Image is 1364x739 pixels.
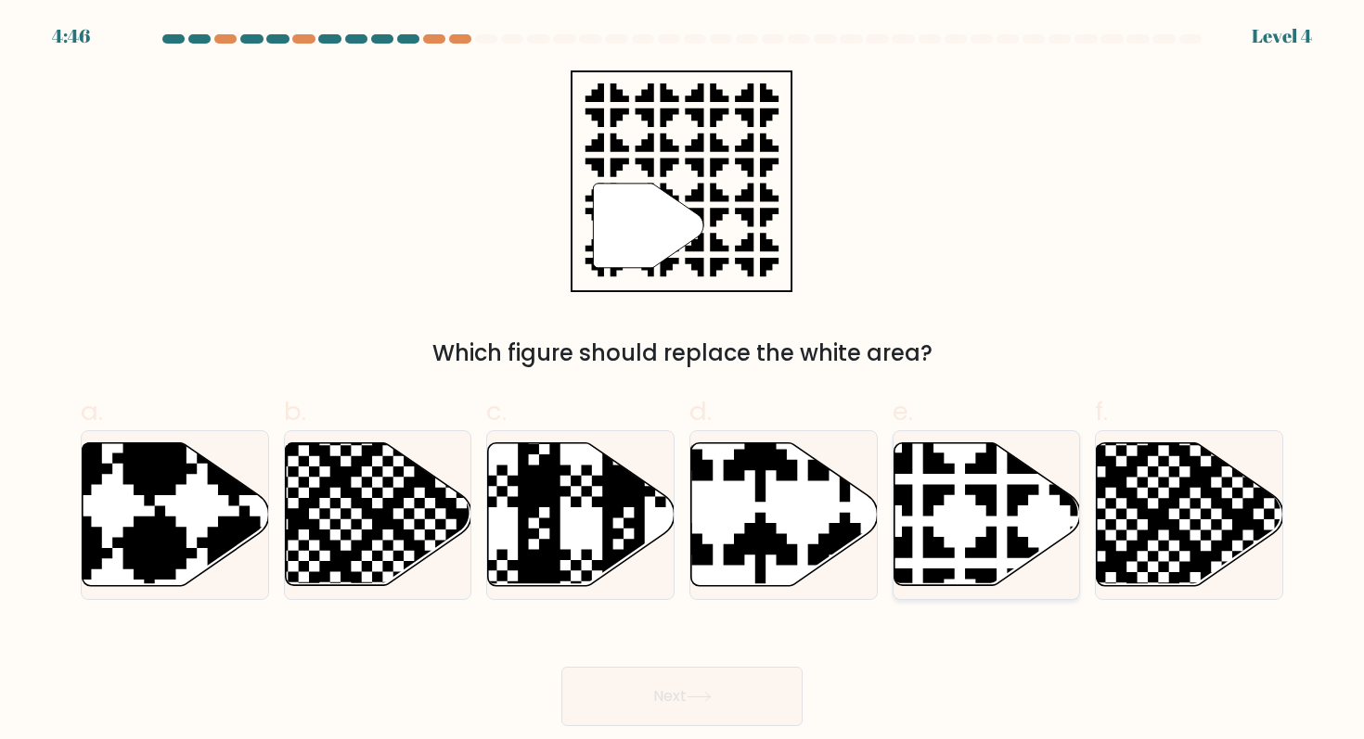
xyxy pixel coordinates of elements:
g: " [594,184,704,268]
button: Next [561,667,803,726]
div: Which figure should replace the white area? [92,337,1272,370]
span: e. [893,393,913,429]
span: b. [284,393,306,429]
div: 4:46 [52,22,90,50]
span: f. [1095,393,1108,429]
span: a. [81,393,103,429]
span: d. [689,393,712,429]
span: c. [486,393,507,429]
div: Level 4 [1252,22,1312,50]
